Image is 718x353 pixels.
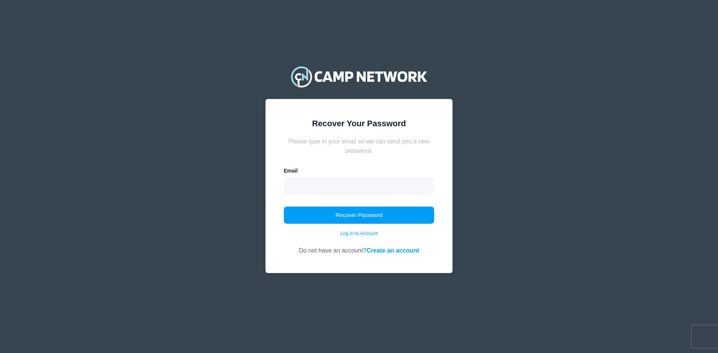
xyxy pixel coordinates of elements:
[284,117,435,130] div: Recover Your Password
[366,247,419,254] a: Create an account
[284,207,435,224] button: Recover Password
[288,62,430,92] img: Camp Network
[284,167,298,175] label: Email
[284,237,435,255] div: Do not have an account?
[340,230,378,237] a: Log in to Account
[284,137,435,155] div: Please type in your email so we can send you a new password.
